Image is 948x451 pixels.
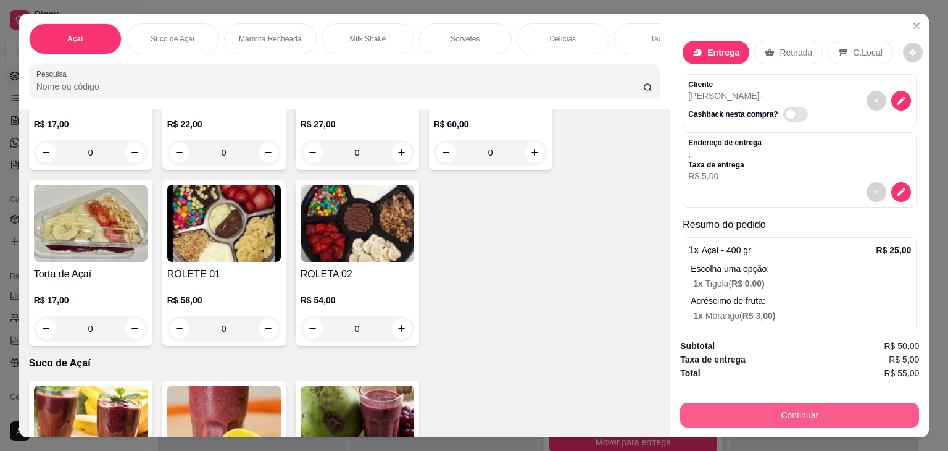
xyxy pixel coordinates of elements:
[867,182,886,202] button: decrease-product-quantity
[688,90,812,102] p: [PERSON_NAME] -
[680,341,715,351] strong: Subtotal
[688,148,762,160] p: , ,
[392,319,412,339] button: increase-product-quantity
[680,355,746,365] strong: Taxa de entrega
[36,80,643,93] input: Pesquisa
[34,294,148,306] p: R$ 17,00
[867,91,886,111] button: decrease-product-quantity
[301,294,414,306] p: R$ 54,00
[884,366,919,380] span: R$ 55,00
[884,339,919,353] span: R$ 50,00
[549,34,576,44] p: Delícias
[707,46,739,59] p: Entrega
[691,327,911,339] p: Selecione seus acompanhamentos
[34,267,148,282] h4: Torta de Açaí
[34,118,148,130] p: R$ 17,00
[67,34,83,44] p: Açaí
[891,182,911,202] button: decrease-product-quantity
[688,160,762,170] p: Taxa de entrega
[170,319,189,339] button: decrease-product-quantity
[691,295,911,307] p: Acréscimo de fruta:
[167,185,281,262] img: product-image
[780,46,812,59] p: Retirada
[34,185,148,262] img: product-image
[167,294,281,306] p: R$ 58,00
[688,138,762,148] p: Endereço de entrega
[301,267,414,282] h4: ROLETA 02
[693,277,911,290] p: Tigela (
[688,109,778,119] p: Cashback nesta compra?
[853,46,882,59] p: C.Local
[259,319,278,339] button: increase-product-quantity
[303,319,323,339] button: decrease-product-quantity
[693,311,705,321] span: 1 x
[693,310,911,322] p: Morango (
[693,279,705,289] span: 1 x
[167,267,281,282] h4: ROLETE 01
[239,34,301,44] p: Marmita Recheada
[688,243,751,258] p: 1 x
[36,69,71,79] label: Pesquisa
[29,356,660,371] p: Suco de Açaí
[680,368,700,378] strong: Total
[889,353,919,366] span: R$ 5,00
[451,34,480,44] p: Sorvetes
[702,245,751,255] span: Açaí - 400 gr
[434,118,547,130] p: R$ 60,00
[876,244,911,256] p: R$ 25,00
[783,107,813,122] label: Automatic updates
[891,91,911,111] button: decrease-product-quantity
[651,34,670,44] p: Taças
[167,118,281,130] p: R$ 22,00
[691,263,911,275] p: Escolha uma opção:
[907,16,926,36] button: Close
[731,279,765,289] span: R$ 0,00 )
[742,311,776,321] span: R$ 3,00 )
[688,80,812,90] p: Cliente
[151,34,194,44] p: Suco de Açaí
[903,43,923,62] button: decrease-product-quantity
[680,403,919,428] button: Continuar
[688,170,762,182] p: R$ 5,00
[301,185,414,262] img: product-image
[301,118,414,130] p: R$ 27,00
[683,217,917,232] p: Resumo do pedido
[349,34,386,44] p: Milk Shake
